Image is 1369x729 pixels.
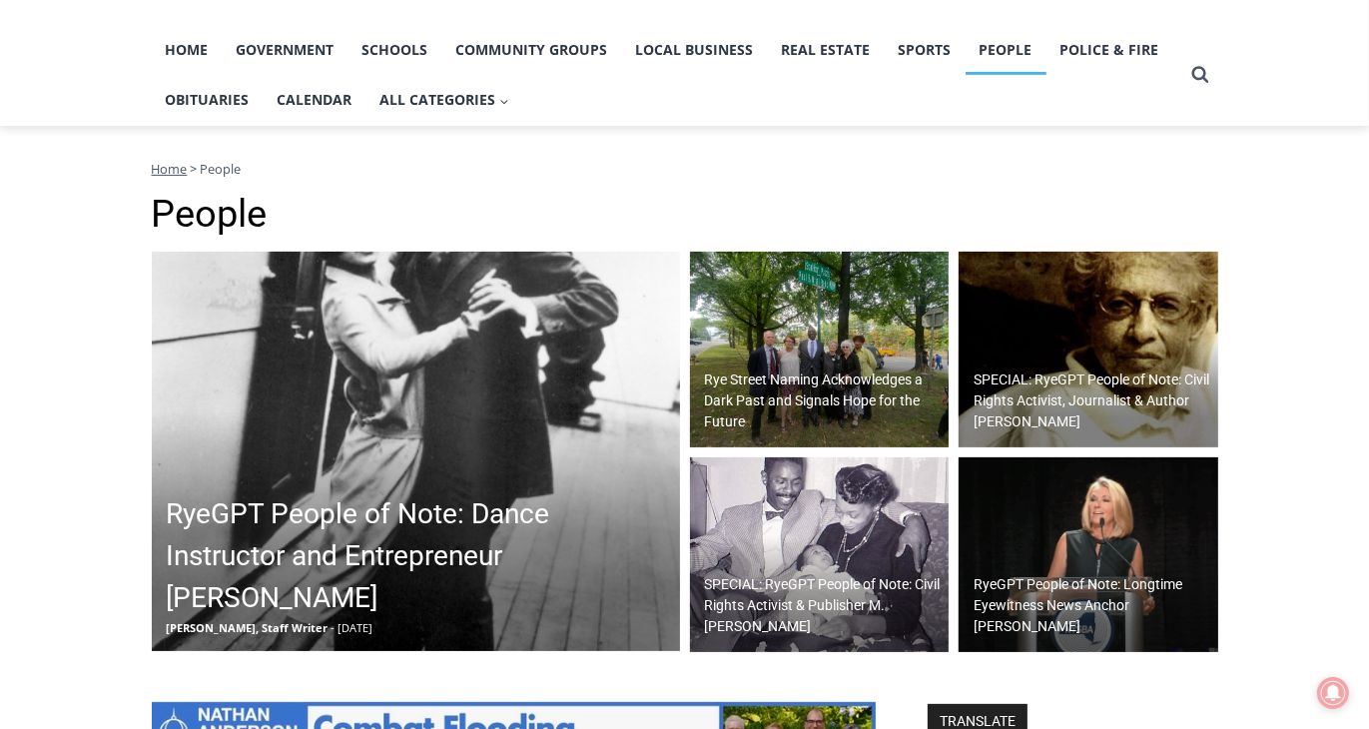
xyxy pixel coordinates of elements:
[1046,25,1173,75] a: Police & Fire
[690,457,950,653] img: (PHOTO: H. Paul Redd Sr. and his wife Orial Anne Banks Redd with their daughter Paula in Westches...
[690,252,950,447] img: (PHOTO: The Paul & Orial Redd Way street naming at the Rye train station on September 27, 2025. L...
[233,169,242,189] div: 6
[223,169,228,189] div: /
[152,252,680,651] img: (PHOTO: Arthur Murray and his wife, Kathryn Murray, dancing in 1925. Public Domain.)
[152,160,188,178] a: Home
[223,25,348,75] a: Government
[974,369,1213,432] h2: SPECIAL: RyeGPT People of Note: Civil Rights Activist, Journalist & Author [PERSON_NAME]
[209,169,218,189] div: 4
[442,25,622,75] a: Community Groups
[152,192,1218,238] h1: People
[480,194,968,249] a: Intern @ [DOMAIN_NAME]
[959,457,1218,653] a: RyeGPT People of Note: Longtime Eyewitness News Anchor [PERSON_NAME]
[348,25,442,75] a: Schools
[690,457,950,653] a: SPECIAL: RyeGPT People of Note: Civil Rights Activist & Publisher M. [PERSON_NAME]
[152,25,223,75] a: Home
[167,620,329,635] span: [PERSON_NAME], Staff Writer
[974,574,1213,637] h2: RyeGPT People of Note: Longtime Eyewitness News Anchor [PERSON_NAME]
[209,59,267,164] div: Live Music
[339,620,373,635] span: [DATE]
[622,25,768,75] a: Local Business
[152,159,1218,179] nav: Breadcrumbs
[966,25,1046,75] a: People
[959,457,1218,653] img: (PHOTO: Former Eyewitness News anchor Diana Williams speaking at her induction into the New York ...
[152,252,680,651] a: RyeGPT People of Note: Dance Instructor and Entrepreneur [PERSON_NAME] [PERSON_NAME], Staff Write...
[264,75,366,125] a: Calendar
[201,160,242,178] span: People
[366,75,524,125] button: Child menu of All Categories
[1182,57,1218,93] button: View Search Form
[152,25,1182,126] nav: Primary Navigation
[152,75,264,125] a: Obituaries
[705,574,945,637] h2: SPECIAL: RyeGPT People of Note: Civil Rights Activist & Publisher M. [PERSON_NAME]
[959,252,1218,447] a: SPECIAL: RyeGPT People of Note: Civil Rights Activist, Journalist & Author [PERSON_NAME]
[332,620,336,635] span: -
[768,25,885,75] a: Real Estate
[191,160,198,178] span: >
[959,252,1218,447] img: (PHOTO: Close To My Heart: An Autobiography by Dorothy Sterling.)
[705,369,945,432] h2: Rye Street Naming Acknowledges a Dark Past and Signals Hope for the Future
[690,252,950,447] a: Rye Street Naming Acknowledges a Dark Past and Signals Hope for the Future
[504,1,944,194] div: "[PERSON_NAME] and I covered the [DATE] Parade, which was a really eye opening experience as I ha...
[1,199,289,249] a: [PERSON_NAME] Read Sanctuary Fall Fest: [DATE]
[885,25,966,75] a: Sports
[167,493,675,619] h2: RyeGPT People of Note: Dance Instructor and Entrepreneur [PERSON_NAME]
[522,199,926,244] span: Intern @ [DOMAIN_NAME]
[16,201,256,247] h4: [PERSON_NAME] Read Sanctuary Fall Fest: [DATE]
